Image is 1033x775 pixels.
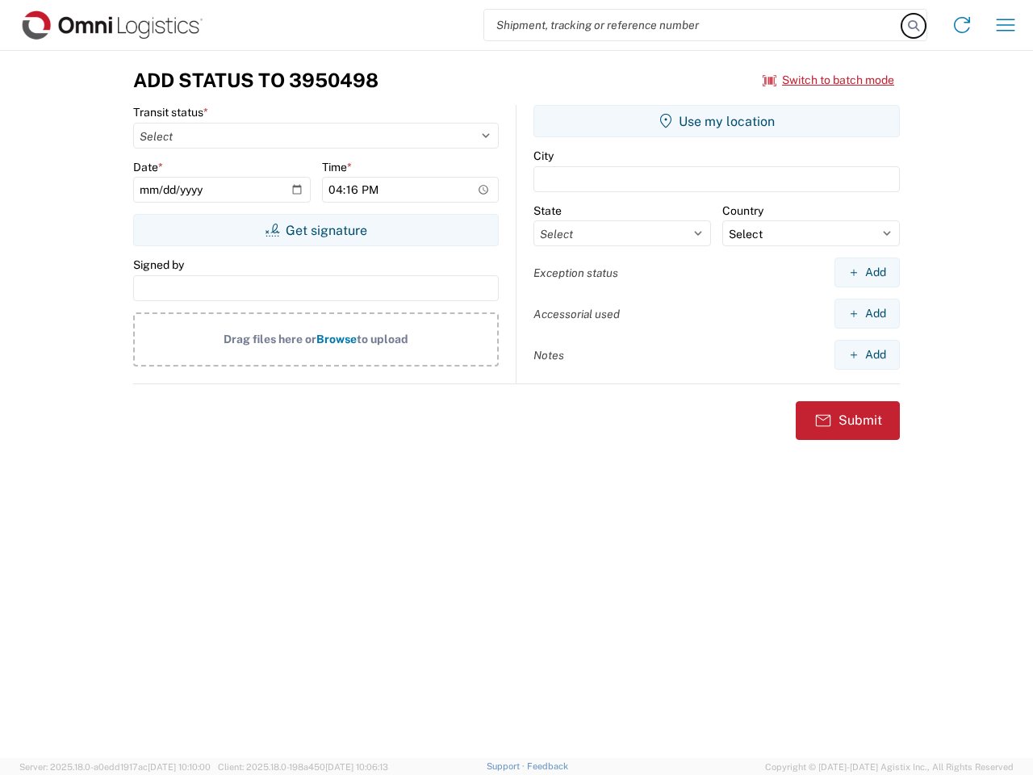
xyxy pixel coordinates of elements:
[763,67,894,94] button: Switch to batch mode
[527,761,568,771] a: Feedback
[322,160,352,174] label: Time
[533,105,900,137] button: Use my location
[133,214,499,246] button: Get signature
[834,258,900,287] button: Add
[796,401,900,440] button: Submit
[218,762,388,772] span: Client: 2025.18.0-198a450
[834,340,900,370] button: Add
[224,333,316,346] span: Drag files here or
[487,761,527,771] a: Support
[722,203,763,218] label: Country
[316,333,357,346] span: Browse
[148,762,211,772] span: [DATE] 10:10:00
[19,762,211,772] span: Server: 2025.18.0-a0edd1917ac
[357,333,408,346] span: to upload
[133,160,163,174] label: Date
[325,762,388,772] span: [DATE] 10:06:13
[765,760,1014,774] span: Copyright © [DATE]-[DATE] Agistix Inc., All Rights Reserved
[533,307,620,321] label: Accessorial used
[533,149,554,163] label: City
[133,105,208,119] label: Transit status
[533,203,562,218] label: State
[484,10,902,40] input: Shipment, tracking or reference number
[834,299,900,329] button: Add
[533,348,564,362] label: Notes
[133,69,378,92] h3: Add Status to 3950498
[133,258,184,272] label: Signed by
[533,266,618,280] label: Exception status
